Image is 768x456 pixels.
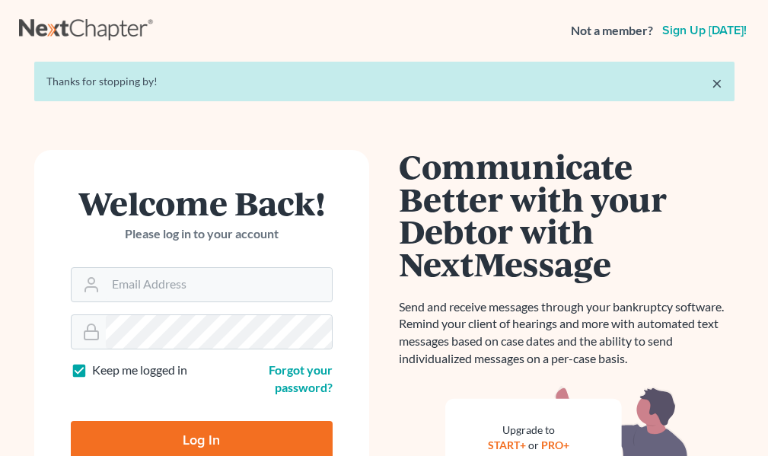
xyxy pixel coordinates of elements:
strong: Not a member? [571,22,653,40]
a: Sign up [DATE]! [659,24,750,37]
a: Forgot your password? [269,362,333,394]
a: × [712,74,722,92]
label: Keep me logged in [92,362,187,379]
input: Email Address [106,268,332,301]
div: Upgrade to [482,423,576,438]
h1: Welcome Back! [71,187,333,219]
a: PRO+ [541,438,569,451]
div: Thanks for stopping by! [46,74,722,89]
h1: Communicate Better with your Debtor with NextMessage [400,150,735,280]
a: START+ [488,438,526,451]
p: Please log in to your account [71,225,333,243]
span: or [528,438,539,451]
p: Send and receive messages through your bankruptcy software. Remind your client of hearings and mo... [400,298,735,368]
